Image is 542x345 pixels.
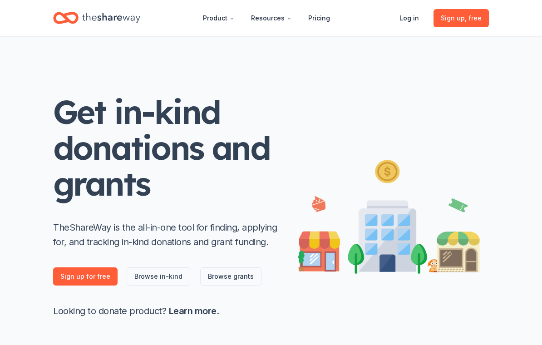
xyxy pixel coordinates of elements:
nav: Main [196,7,337,29]
a: Learn more [169,306,217,316]
a: Browse grants [200,267,261,286]
span: Sign up [441,13,482,24]
p: TheShareWay is the all-in-one tool for finding, applying for, and tracking in-kind donations and ... [53,220,280,249]
a: Sign up, free [434,9,489,27]
p: Looking to donate product? . [53,304,280,318]
h1: Get in-kind donations and grants [53,94,280,202]
span: , free [465,14,482,22]
a: Home [53,7,140,29]
button: Product [196,9,242,27]
a: Log in [392,9,426,27]
a: Browse in-kind [127,267,190,286]
img: Illustration for landing page [298,156,480,274]
button: Resources [244,9,299,27]
a: Sign up for free [53,267,118,286]
a: Pricing [301,9,337,27]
